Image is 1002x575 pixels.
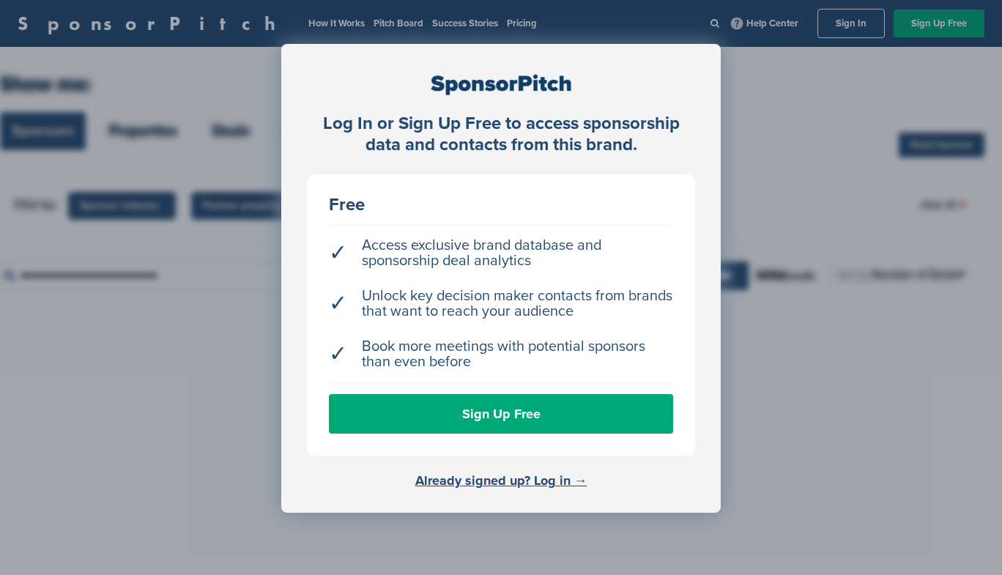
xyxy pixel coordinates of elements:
span: ✓ [329,296,347,311]
a: Already signed up? Log in → [415,472,587,489]
div: Free [329,196,673,214]
span: ✓ [329,346,347,362]
li: Access exclusive brand database and sponsorship deal analytics [329,231,673,276]
li: Book more meetings with potential sponsors than even before [329,332,673,377]
div: Log In or Sign Up Free to access sponsorship data and contacts from this brand. [307,114,695,156]
span: ✓ [329,245,347,261]
li: Unlock key decision maker contacts from brands that want to reach your audience [329,281,673,327]
a: Sign Up Free [329,394,673,434]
